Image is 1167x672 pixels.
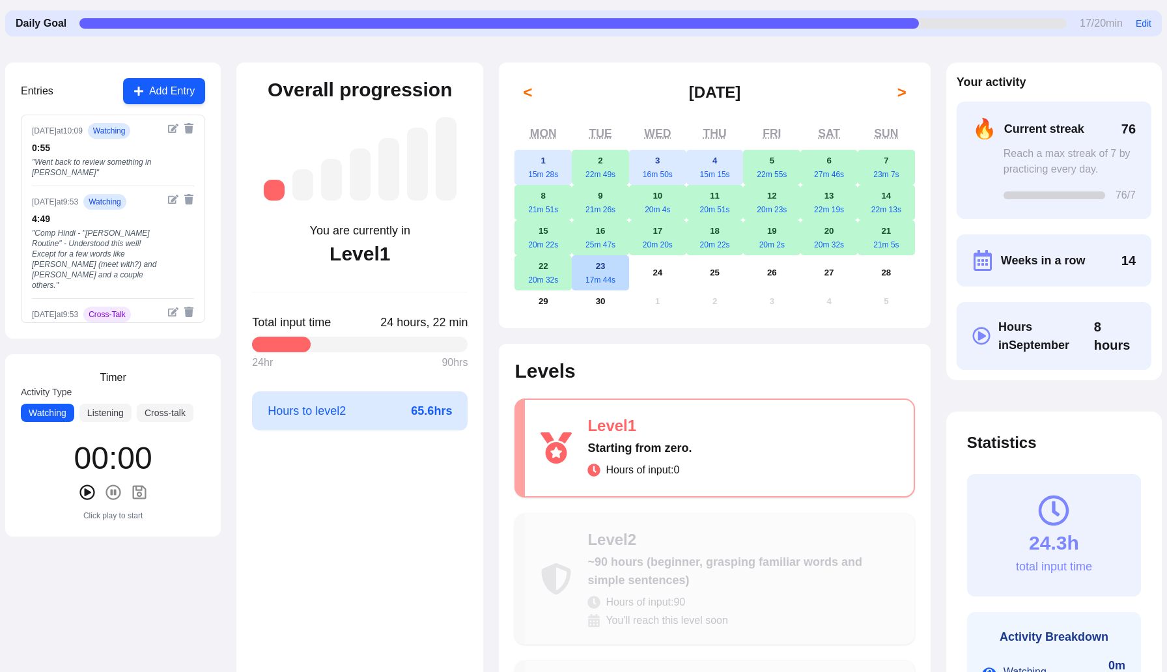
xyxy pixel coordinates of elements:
[514,204,572,215] div: 21m 51s
[743,240,800,250] div: 20m 2s
[743,169,800,180] div: 22m 55s
[83,307,131,322] span: cross-talk
[686,150,744,185] button: September 4, 202515m 15s
[767,268,777,277] abbr: September 26, 2025
[712,296,717,306] abbr: October 2, 2025
[514,185,572,220] button: September 8, 202521m 51s
[686,240,744,250] div: 20m 22s
[514,275,572,285] div: 20m 32s
[644,127,671,140] abbr: Wednesday
[686,290,744,313] button: October 2, 2025
[858,204,915,215] div: 22m 13s
[572,185,629,220] button: September 9, 202521m 26s
[629,255,686,290] button: September 24, 2025
[686,220,744,255] button: September 18, 202520m 22s
[858,220,915,255] button: September 21, 202521m 5s
[596,261,606,271] abbr: September 23, 2025
[653,226,662,236] abbr: September 17, 2025
[800,185,858,220] button: September 13, 202522m 19s
[32,141,163,154] div: 0 : 55
[884,296,888,306] abbr: October 5, 2025
[881,268,891,277] abbr: September 28, 2025
[310,221,410,240] div: You are currently in
[881,226,891,236] abbr: September 21, 2025
[858,255,915,290] button: September 28, 2025
[539,261,548,271] abbr: September 22, 2025
[629,204,686,215] div: 20m 4s
[514,240,572,250] div: 20m 22s
[572,275,629,285] div: 17m 44s
[330,242,390,266] div: Level 1
[858,240,915,250] div: 21m 5s
[572,255,629,290] button: September 23, 202517m 44s
[710,268,720,277] abbr: September 25, 2025
[710,226,720,236] abbr: September 18, 2025
[703,127,727,140] abbr: Thursday
[767,226,777,236] abbr: September 19, 2025
[184,194,194,204] button: Delete entry
[686,169,744,180] div: 15m 15s
[83,511,143,521] div: Click play to start
[539,296,548,306] abbr: September 29, 2025
[629,240,686,250] div: 20m 20s
[972,117,996,141] span: 🔥
[1016,557,1092,576] div: total input time
[598,191,602,201] abbr: September 9, 2025
[655,296,660,306] abbr: October 1, 2025
[184,123,194,133] button: Delete entry
[79,404,132,422] button: Listening
[743,255,800,290] button: September 26, 2025
[629,185,686,220] button: September 10, 202520m 4s
[32,197,78,207] div: [DATE] at 9:53
[572,169,629,180] div: 22m 49s
[514,255,572,290] button: September 22, 202520m 32s
[380,313,468,331] span: Click to toggle between decimal and time format
[800,240,858,250] div: 20m 32s
[74,443,152,474] div: 00 : 00
[606,462,679,478] span: Hours of input: 0
[743,220,800,255] button: September 19, 202520m 2s
[32,126,83,136] div: [DATE] at 10:09
[514,290,572,313] button: September 29, 2025
[743,290,800,313] button: October 3, 2025
[587,439,897,457] div: Starting from zero.
[763,127,781,140] abbr: Friday
[598,156,602,165] abbr: September 2, 2025
[442,355,468,371] span: 90 hrs
[686,255,744,290] button: September 25, 2025
[572,150,629,185] button: September 2, 202522m 49s
[800,169,858,180] div: 27m 46s
[514,359,914,383] h2: Levels
[824,268,834,277] abbr: September 27, 2025
[572,240,629,250] div: 25m 47s
[818,127,840,140] abbr: Saturday
[572,290,629,313] button: September 30, 2025
[629,169,686,180] div: 16m 50s
[589,127,612,140] abbr: Tuesday
[88,123,131,139] span: watching
[184,307,194,317] button: Delete entry
[32,309,78,320] div: [DATE] at 9:53
[629,150,686,185] button: September 3, 202516m 50s
[712,156,717,165] abbr: September 4, 2025
[596,226,606,236] abbr: September 16, 2025
[1121,251,1136,270] span: 14
[884,156,888,165] abbr: September 7, 2025
[21,385,205,399] label: Activity Type
[1116,188,1136,203] span: 76 /7
[83,194,126,210] span: watching
[1004,146,1136,177] div: Reach a max streak of 7 by practicing every day.
[1136,17,1151,30] button: Edit
[897,82,907,103] span: >
[32,157,163,178] div: " Went back to review something in [PERSON_NAME] "
[743,150,800,185] button: September 5, 202522m 55s
[1121,120,1136,138] span: 76
[824,226,834,236] abbr: September 20, 2025
[264,180,285,201] div: Level 1: Starting from zero.
[378,138,399,201] div: Level 5: ~1,050 hours (high intermediate, understanding most everyday content)
[858,290,915,313] button: October 5, 2025
[957,73,1151,91] h2: Your activity
[686,204,744,215] div: 20m 51s
[123,78,205,104] button: Add Entry
[514,169,572,180] div: 15m 28s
